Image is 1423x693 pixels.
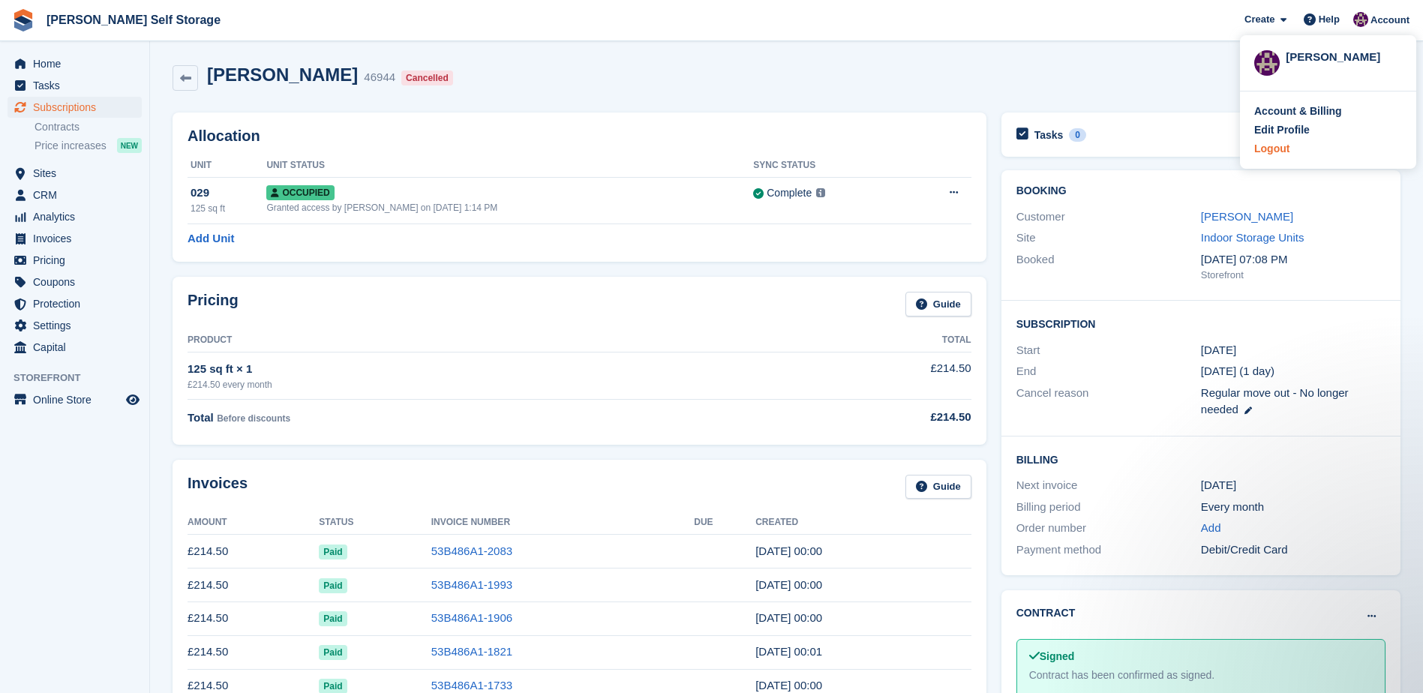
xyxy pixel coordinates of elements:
[1201,477,1385,494] div: [DATE]
[1016,316,1385,331] h2: Subscription
[266,201,753,214] div: Granted access by [PERSON_NAME] on [DATE] 1:14 PM
[431,645,512,658] a: 53B486A1-1821
[8,389,142,410] a: menu
[188,127,971,145] h2: Allocation
[431,544,512,557] a: 53B486A1-2083
[755,611,822,624] time: 2025-07-03 23:00:07 UTC
[1201,268,1385,283] div: Storefront
[33,163,123,184] span: Sites
[33,206,123,227] span: Analytics
[8,75,142,96] a: menu
[35,139,107,153] span: Price increases
[33,337,123,358] span: Capital
[117,138,142,153] div: NEW
[431,611,512,624] a: 53B486A1-1906
[319,645,347,660] span: Paid
[188,361,749,378] div: 125 sq ft × 1
[1016,208,1201,226] div: Customer
[1201,364,1274,377] span: [DATE] (1 day)
[767,185,812,201] div: Complete
[188,328,749,352] th: Product
[33,75,123,96] span: Tasks
[8,271,142,292] a: menu
[905,292,971,316] a: Guide
[1244,12,1274,27] span: Create
[124,391,142,409] a: Preview store
[188,378,749,391] div: £214.50 every month
[1016,363,1201,380] div: End
[33,250,123,271] span: Pricing
[319,544,347,559] span: Paid
[217,413,290,424] span: Before discounts
[1016,477,1201,494] div: Next invoice
[12,9,35,31] img: stora-icon-8386f47178a22dfd0bd8f6a31ec36ba5ce8667c1dd55bd0f319d3a0aa187defe.svg
[1254,50,1280,76] img: Nikki Ambrosini
[1069,128,1086,142] div: 0
[1254,122,1402,138] a: Edit Profile
[188,568,319,602] td: £214.50
[33,315,123,336] span: Settings
[1016,342,1201,359] div: Start
[749,352,971,399] td: £214.50
[1029,667,1373,683] div: Contract has been confirmed as signed.
[431,578,512,591] a: 53B486A1-1993
[8,163,142,184] a: menu
[188,475,248,499] h2: Invoices
[8,228,142,249] a: menu
[8,337,142,358] a: menu
[8,293,142,314] a: menu
[33,228,123,249] span: Invoices
[431,511,695,535] th: Invoice Number
[33,97,123,118] span: Subscriptions
[755,645,822,658] time: 2025-06-03 23:01:07 UTC
[1254,141,1289,157] div: Logout
[1286,49,1402,62] div: [PERSON_NAME]
[749,328,971,352] th: Total
[753,154,905,178] th: Sync Status
[1319,12,1340,27] span: Help
[1016,499,1201,516] div: Billing period
[1254,103,1342,119] div: Account & Billing
[1016,451,1385,466] h2: Billing
[8,97,142,118] a: menu
[35,137,142,154] a: Price increases NEW
[33,184,123,205] span: CRM
[755,511,971,535] th: Created
[33,389,123,410] span: Online Store
[1016,541,1201,559] div: Payment method
[1201,210,1293,223] a: [PERSON_NAME]
[755,679,822,691] time: 2025-05-03 23:00:21 UTC
[1016,251,1201,283] div: Booked
[1029,649,1373,664] div: Signed
[188,635,319,669] td: £214.50
[1201,386,1349,416] span: Regular move out - No longer needed
[364,69,395,86] div: 46944
[1254,103,1402,119] a: Account & Billing
[8,206,142,227] a: menu
[905,475,971,499] a: Guide
[1016,185,1385,197] h2: Booking
[1016,385,1201,418] div: Cancel reason
[1034,128,1064,142] h2: Tasks
[8,250,142,271] a: menu
[1201,520,1221,537] a: Add
[8,315,142,336] a: menu
[694,511,755,535] th: Due
[188,535,319,568] td: £214.50
[1353,12,1368,27] img: Nikki Ambrosini
[1016,229,1201,247] div: Site
[207,64,358,85] h2: [PERSON_NAME]
[8,184,142,205] a: menu
[188,601,319,635] td: £214.50
[1254,141,1402,157] a: Logout
[33,293,123,314] span: Protection
[191,202,266,215] div: 125 sq ft
[1201,499,1385,516] div: Every month
[319,611,347,626] span: Paid
[1201,342,1236,359] time: 2024-08-03 23:00:00 UTC
[8,53,142,74] a: menu
[1201,251,1385,268] div: [DATE] 07:08 PM
[319,578,347,593] span: Paid
[1016,520,1201,537] div: Order number
[188,230,234,247] a: Add Unit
